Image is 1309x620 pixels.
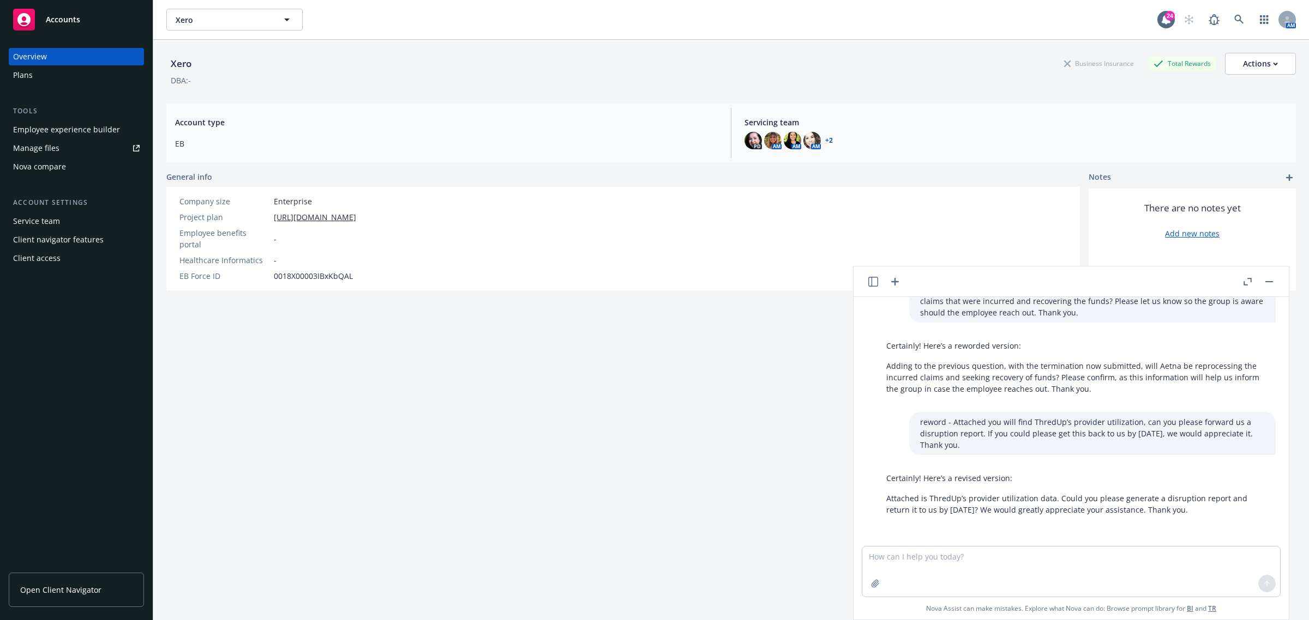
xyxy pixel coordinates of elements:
button: Actions [1225,53,1296,75]
a: BI [1187,604,1193,613]
p: Certainly! Here’s a revised version: [886,472,1265,484]
span: EB [175,138,718,149]
a: [URL][DOMAIN_NAME] [274,211,356,223]
img: photo [744,132,762,149]
button: Xero [166,9,303,31]
span: There are no notes yet [1144,202,1241,215]
a: Overview [9,48,144,65]
div: Overview [13,48,47,65]
a: Manage files [9,139,144,157]
div: Account settings [9,197,144,208]
span: - [274,233,277,245]
img: photo [784,132,801,149]
div: Xero [166,57,196,71]
div: Project plan [179,211,269,223]
div: Actions [1243,53,1278,74]
div: Nova compare [13,158,66,175]
span: - [274,254,277,266]
span: General info [166,171,212,183]
div: 24 [1165,11,1175,21]
span: Notes [1089,171,1111,184]
div: EB Force ID [179,270,269,282]
a: Start snowing [1178,9,1200,31]
a: Add new notes [1165,228,1220,239]
a: Client navigator features [9,231,144,248]
div: Company size [179,196,269,207]
a: TR [1208,604,1216,613]
p: reword - Adding to this. With the termination being sent in, will Aetna be reprocessing the claim... [920,284,1265,318]
img: photo [803,132,821,149]
div: Business Insurance [1059,57,1139,70]
div: Plans [13,66,33,84]
p: reword - Attached you will find ThredUp’s provider utilization, can you please forward us a disru... [920,416,1265,451]
div: Manage files [13,139,59,157]
a: Nova compare [9,158,144,175]
span: Enterprise [274,196,312,207]
a: Client access [9,250,144,267]
div: Employee experience builder [13,121,120,138]
a: Plans [9,66,144,84]
span: Servicing team [744,117,1287,128]
div: Employee benefits portal [179,227,269,250]
div: Tools [9,106,144,117]
div: Service team [13,212,60,230]
div: DBA: - [171,75,191,86]
span: Open Client Navigator [20,584,101,595]
a: Service team [9,212,144,230]
p: Adding to the previous question, with the termination now submitted, will Aetna be reprocessing t... [886,360,1265,394]
p: Certainly! Here’s a reworded version: [886,340,1265,351]
a: add [1283,171,1296,184]
div: Client access [13,250,61,267]
a: +2 [825,137,833,144]
span: Nova Assist can make mistakes. Explore what Nova can do: Browse prompt library for and [926,597,1216,619]
a: Switch app [1253,9,1275,31]
p: Attached is ThredUp’s provider utilization data. Could you please generate a disruption report an... [886,493,1265,515]
a: Accounts [9,4,144,35]
div: Client navigator features [13,231,104,248]
div: Healthcare Informatics [179,254,269,266]
a: Report a Bug [1203,9,1225,31]
img: photo [764,132,782,149]
div: Total Rewards [1148,57,1216,70]
span: Account type [175,117,718,128]
a: Employee experience builder [9,121,144,138]
span: Accounts [46,15,80,24]
a: Search [1228,9,1250,31]
span: 0018X00003IBxKbQAL [274,270,353,282]
span: Xero [176,14,270,26]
